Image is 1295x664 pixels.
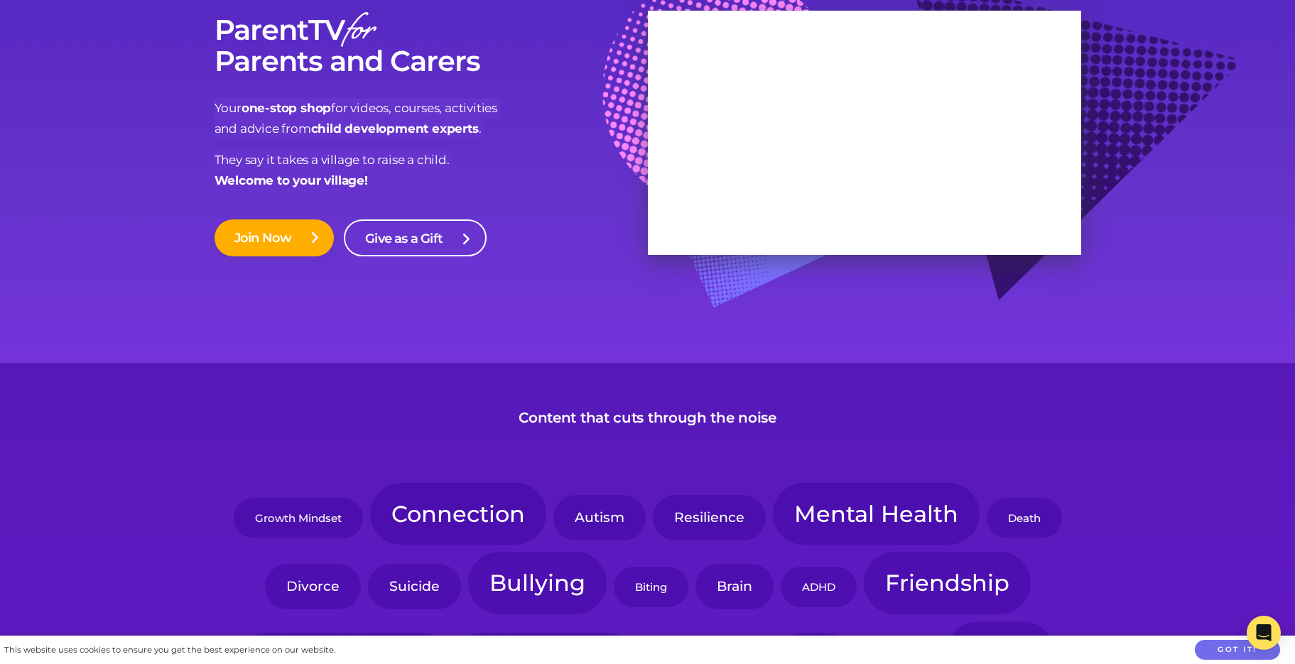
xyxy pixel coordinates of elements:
[614,567,688,607] a: Biting
[1195,640,1280,660] button: Got it!
[773,483,980,545] a: Mental Health
[695,564,774,609] a: Brain
[215,173,368,187] strong: Welcome to your village!
[781,567,857,607] a: ADHD
[215,14,648,77] h1: ParentTV Parents and Carers
[4,643,335,658] div: This website uses cookies to ensure you get the best experience on our website.
[215,98,648,139] p: Your for videos, courses, activities and advice from .
[345,2,374,64] em: for
[519,409,776,426] h3: Content that cuts through the noise
[311,121,479,136] strong: child development experts
[265,564,361,609] a: Divorce
[553,495,646,540] a: Autism
[653,495,766,540] a: Resilience
[987,498,1062,538] a: Death
[468,552,607,614] a: Bullying
[370,483,546,545] a: Connection
[1247,616,1281,650] div: Open Intercom Messenger
[344,219,487,256] a: Give as a Gift
[215,219,335,256] a: Join Now
[242,101,331,115] strong: one-stop shop
[864,552,1031,614] a: Friendship
[368,564,461,609] a: Suicide
[234,498,363,538] a: Growth Mindset
[215,150,648,191] p: They say it takes a village to raise a child.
